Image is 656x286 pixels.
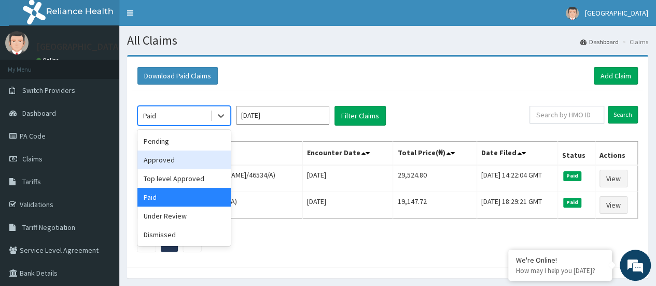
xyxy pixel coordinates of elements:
[137,225,231,244] div: Dismissed
[566,7,579,20] img: User Image
[595,142,638,166] th: Actions
[137,207,231,225] div: Under Review
[137,151,231,169] div: Approved
[563,171,582,181] span: Paid
[22,108,56,118] span: Dashboard
[620,37,648,46] li: Claims
[143,111,156,121] div: Paid
[393,165,477,192] td: 29,524.80
[529,106,604,124] input: Search by HMO ID
[22,154,43,164] span: Claims
[477,165,557,192] td: [DATE] 14:22:04 GMT
[22,86,75,95] span: Switch Providers
[127,34,648,47] h1: All Claims
[170,5,195,30] div: Minimize live chat window
[22,177,41,186] span: Tariffs
[393,192,477,219] td: 19,147.72
[393,142,477,166] th: Total Price(₦)
[5,182,198,219] textarea: Type your message and hit 'Enter'
[477,142,557,166] th: Date Filed
[516,266,604,275] p: How may I help you today?
[137,132,231,151] div: Pending
[608,106,638,124] input: Search
[303,192,393,219] td: [DATE]
[599,170,627,187] a: View
[585,8,648,18] span: [GEOGRAPHIC_DATA]
[303,142,393,166] th: Encounter Date
[599,196,627,214] a: View
[19,52,42,78] img: d_794563401_company_1708531726252_794563401
[5,31,29,55] img: User Image
[22,223,75,232] span: Tariff Negotiation
[516,255,604,265] div: We're Online!
[137,188,231,207] div: Paid
[303,165,393,192] td: [DATE]
[54,58,174,72] div: Chat with us now
[36,42,122,51] p: [GEOGRAPHIC_DATA]
[60,80,143,185] span: We're online!
[580,37,619,46] a: Dashboard
[36,57,61,64] a: Online
[236,106,329,125] input: Select Month and Year
[137,169,231,188] div: Top level Approved
[563,198,582,207] span: Paid
[594,67,638,85] a: Add Claim
[477,192,557,219] td: [DATE] 18:29:21 GMT
[334,106,386,126] button: Filter Claims
[557,142,595,166] th: Status
[137,67,218,85] button: Download Paid Claims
